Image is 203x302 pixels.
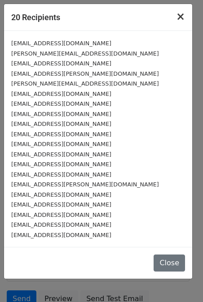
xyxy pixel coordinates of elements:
small: [EMAIL_ADDRESS][DOMAIN_NAME] [11,221,111,228]
small: [EMAIL_ADDRESS][PERSON_NAME][DOMAIN_NAME] [11,70,159,77]
span: × [176,10,185,23]
small: [EMAIL_ADDRESS][DOMAIN_NAME] [11,191,111,198]
small: [EMAIL_ADDRESS][DOMAIN_NAME] [11,111,111,117]
small: [EMAIL_ADDRESS][DOMAIN_NAME] [11,171,111,178]
small: [PERSON_NAME][EMAIL_ADDRESS][DOMAIN_NAME] [11,80,159,87]
small: [EMAIL_ADDRESS][DOMAIN_NAME] [11,211,111,218]
small: [EMAIL_ADDRESS][DOMAIN_NAME] [11,141,111,147]
small: [EMAIL_ADDRESS][DOMAIN_NAME] [11,100,111,107]
small: [EMAIL_ADDRESS][DOMAIN_NAME] [11,232,111,238]
small: [PERSON_NAME][EMAIL_ADDRESS][DOMAIN_NAME] [11,50,159,57]
small: [EMAIL_ADDRESS][DOMAIN_NAME] [11,60,111,67]
h5: 20 Recipients [11,11,60,23]
button: Close [154,255,185,272]
small: [EMAIL_ADDRESS][DOMAIN_NAME] [11,201,111,208]
small: [EMAIL_ADDRESS][DOMAIN_NAME] [11,40,111,47]
small: [EMAIL_ADDRESS][DOMAIN_NAME] [11,161,111,168]
small: [EMAIL_ADDRESS][DOMAIN_NAME] [11,131,111,138]
div: Widget de chat [158,259,203,302]
button: Close [169,4,192,29]
small: [EMAIL_ADDRESS][PERSON_NAME][DOMAIN_NAME] [11,181,159,188]
small: [EMAIL_ADDRESS][DOMAIN_NAME] [11,91,111,97]
small: [EMAIL_ADDRESS][DOMAIN_NAME] [11,151,111,158]
iframe: Chat Widget [158,259,203,302]
small: [EMAIL_ADDRESS][DOMAIN_NAME] [11,121,111,127]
